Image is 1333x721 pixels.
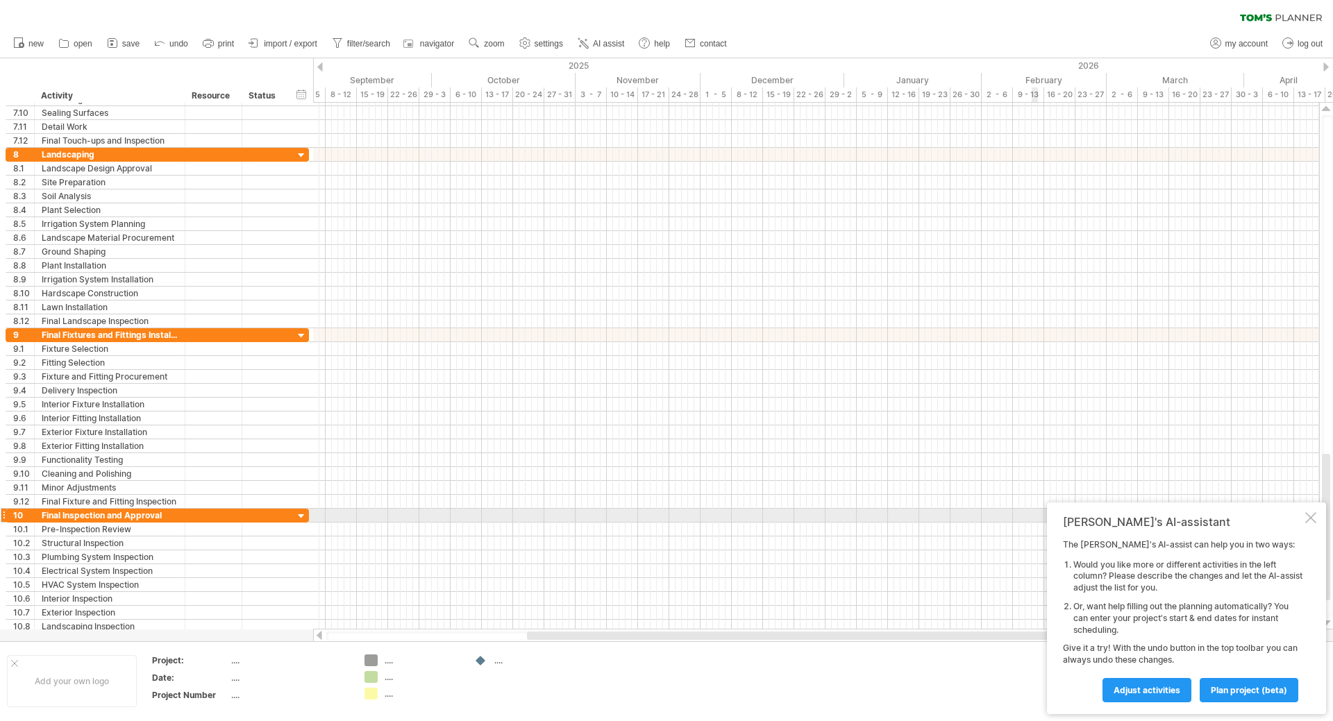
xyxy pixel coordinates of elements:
div: Ground Shaping [42,245,178,258]
div: 10.3 [13,550,34,563]
div: 15 - 19 [763,87,794,102]
div: Add your own logo [7,655,137,707]
div: 1 - 5 [701,87,732,102]
div: 9.8 [13,439,34,452]
div: 9.5 [13,398,34,411]
div: 2 - 6 [982,87,1013,102]
div: 9.4 [13,384,34,397]
div: 8.7 [13,245,34,258]
span: import / export [264,39,317,49]
div: 9.7 [13,425,34,439]
div: Plant Installation [42,259,178,272]
div: Landscaping Inspection [42,620,178,633]
div: December 2025 [701,73,844,87]
div: 12 - 16 [888,87,919,102]
div: .... [231,654,348,666]
div: Fitting Selection [42,356,178,369]
div: 8.2 [13,176,34,189]
div: 10.4 [13,564,34,577]
div: 26 - 30 [950,87,982,102]
div: Status [249,89,279,103]
div: 7.10 [13,106,34,119]
span: help [654,39,670,49]
div: 17 - 21 [638,87,669,102]
div: 9 - 13 [1013,87,1044,102]
div: Landscaping [42,148,178,161]
a: my account [1207,35,1272,53]
div: 9.2 [13,356,34,369]
div: Project: [152,654,228,666]
a: navigator [401,35,458,53]
div: Date: [152,672,228,684]
a: import / export [245,35,321,53]
div: Activity [41,89,177,103]
div: 27 - 31 [544,87,576,102]
a: contact [681,35,731,53]
div: 6 - 10 [1263,87,1294,102]
div: October 2025 [432,73,576,87]
div: Sealing Surfaces [42,106,178,119]
div: 20 - 24 [513,87,544,102]
div: Site Preparation [42,176,178,189]
div: 10.2 [13,536,34,550]
a: AI assist [574,35,628,53]
div: 29 - 2 [825,87,857,102]
div: 9.9 [13,453,34,466]
div: Irrigation System Planning [42,217,178,230]
div: November 2025 [576,73,701,87]
div: 9.12 [13,495,34,508]
div: 9 - 13 [1138,87,1169,102]
div: 22 - 26 [794,87,825,102]
div: [PERSON_NAME]'s AI-assistant [1063,515,1302,529]
div: .... [231,689,348,701]
div: 9 [13,328,34,341]
div: Final Inspection and Approval [42,509,178,522]
div: March 2026 [1107,73,1244,87]
span: new [28,39,44,49]
span: AI assist [593,39,624,49]
span: navigator [420,39,454,49]
span: open [74,39,92,49]
div: The [PERSON_NAME]'s AI-assist can help you in two ways: Give it a try! With the undo button in th... [1063,539,1302,702]
div: 2 - 6 [1107,87,1138,102]
div: 29 - 3 [419,87,451,102]
a: print [199,35,238,53]
div: 8.12 [13,314,34,328]
a: open [55,35,97,53]
div: Hardscape Construction [42,287,178,300]
div: 10.5 [13,578,34,591]
a: help [635,35,674,53]
a: undo [151,35,192,53]
span: settings [535,39,563,49]
div: Electrical System Inspection [42,564,178,577]
div: 8 [13,148,34,161]
div: 8.3 [13,189,34,203]
div: Functionality Testing [42,453,178,466]
div: 9.3 [13,370,34,383]
div: 8.1 [13,162,34,175]
a: settings [516,35,567,53]
div: 15 - 19 [357,87,388,102]
div: 7.12 [13,134,34,147]
div: 9.1 [13,342,34,355]
div: Interior Fixture Installation [42,398,178,411]
div: 9.6 [13,412,34,425]
div: September 2025 [294,73,432,87]
div: Structural Inspection [42,536,178,550]
div: HVAC System Inspection [42,578,178,591]
div: 22 - 26 [388,87,419,102]
div: Landscape Design Approval [42,162,178,175]
div: January 2026 [844,73,982,87]
li: Or, want help filling out the planning automatically? You can enter your project's start & end da... [1073,601,1302,636]
a: Adjust activities [1103,678,1191,702]
div: 5 - 9 [857,87,888,102]
div: 19 - 23 [919,87,950,102]
div: Fixture and Fitting Procurement [42,370,178,383]
div: 8.11 [13,300,34,314]
div: Detail Work [42,120,178,133]
span: log out [1298,39,1323,49]
span: contact [700,39,727,49]
a: plan project (beta) [1200,678,1298,702]
span: filter/search [347,39,390,49]
div: Soil Analysis [42,189,178,203]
